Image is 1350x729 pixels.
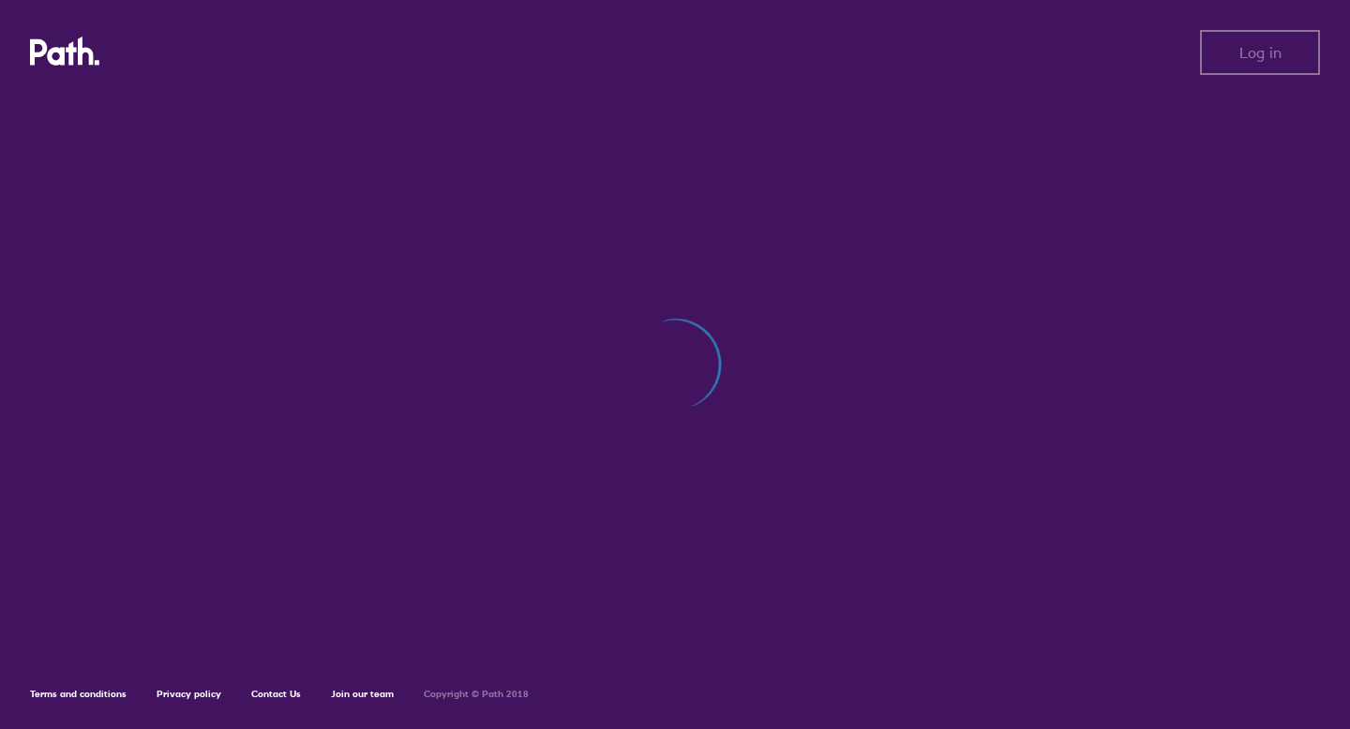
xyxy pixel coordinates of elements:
[1200,30,1320,75] button: Log in
[331,688,394,700] a: Join our team
[251,688,301,700] a: Contact Us
[157,688,221,700] a: Privacy policy
[30,688,127,700] a: Terms and conditions
[424,689,529,700] h6: Copyright © Path 2018
[1239,44,1282,61] span: Log in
